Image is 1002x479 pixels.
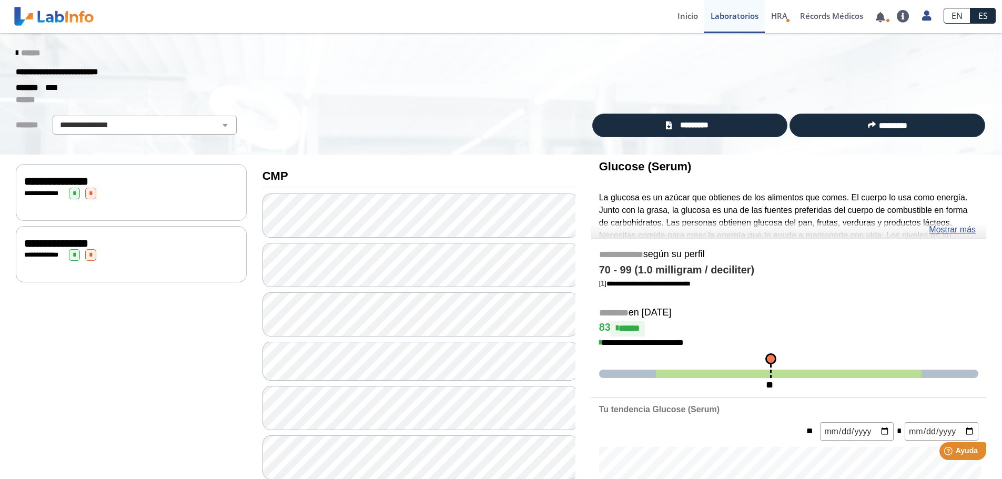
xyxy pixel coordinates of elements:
[820,422,894,441] input: mm/dd/yyyy
[599,249,978,261] h5: según su perfil
[970,8,996,24] a: ES
[944,8,970,24] a: EN
[905,422,978,441] input: mm/dd/yyyy
[599,264,978,277] h4: 70 - 99 (1.0 milligram / deciliter)
[599,160,692,173] b: Glucose (Serum)
[771,11,787,21] span: HRA
[929,223,976,236] a: Mostrar más
[908,438,990,467] iframe: Help widget launcher
[599,321,978,337] h4: 83
[599,405,720,414] b: Tu tendencia Glucose (Serum)
[599,191,978,267] p: La glucosa es un azúcar que obtienes de los alimentos que comes. El cuerpo lo usa como energía. J...
[262,169,288,182] b: CMP
[599,307,978,319] h5: en [DATE]
[599,279,691,287] a: [1]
